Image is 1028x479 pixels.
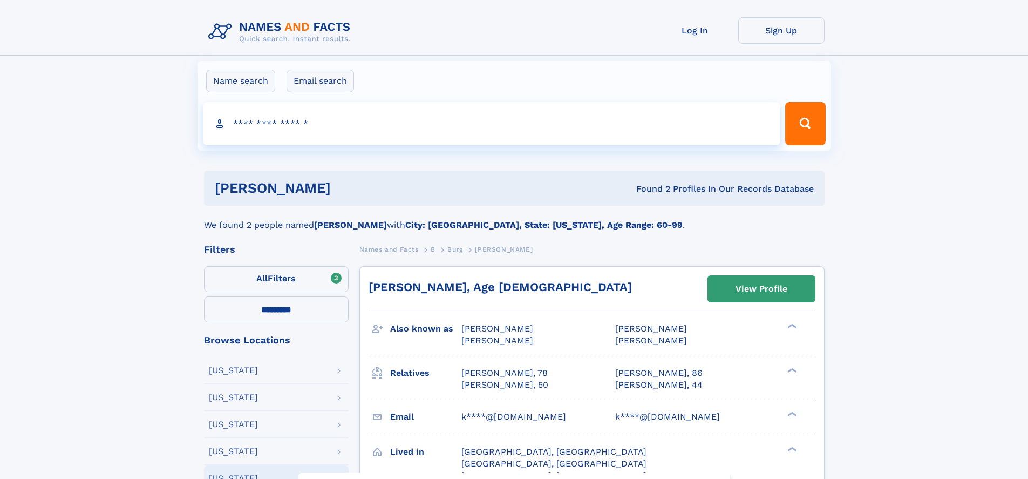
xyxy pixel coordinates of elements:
[461,367,548,379] a: [PERSON_NAME], 78
[390,408,461,426] h3: Email
[615,323,687,334] span: [PERSON_NAME]
[204,206,825,232] div: We found 2 people named with .
[204,245,349,254] div: Filters
[785,323,798,330] div: ❯
[461,379,548,391] a: [PERSON_NAME], 50
[209,393,258,402] div: [US_STATE]
[314,220,387,230] b: [PERSON_NAME]
[204,335,349,345] div: Browse Locations
[785,367,798,374] div: ❯
[475,246,533,253] span: [PERSON_NAME]
[447,242,462,256] a: Burg
[215,181,484,195] h1: [PERSON_NAME]
[738,17,825,44] a: Sign Up
[736,276,787,301] div: View Profile
[209,420,258,429] div: [US_STATE]
[652,17,738,44] a: Log In
[209,447,258,456] div: [US_STATE]
[390,443,461,461] h3: Lived in
[461,323,533,334] span: [PERSON_NAME]
[785,410,798,417] div: ❯
[708,276,815,302] a: View Profile
[461,458,646,469] span: [GEOGRAPHIC_DATA], [GEOGRAPHIC_DATA]
[359,242,419,256] a: Names and Facts
[615,335,687,346] span: [PERSON_NAME]
[369,280,632,294] a: [PERSON_NAME], Age [DEMOGRAPHIC_DATA]
[204,17,359,46] img: Logo Names and Facts
[447,246,462,253] span: Burg
[405,220,683,230] b: City: [GEOGRAPHIC_DATA], State: [US_STATE], Age Range: 60-99
[204,266,349,292] label: Filters
[484,183,814,195] div: Found 2 Profiles In Our Records Database
[287,70,354,92] label: Email search
[206,70,275,92] label: Name search
[461,335,533,346] span: [PERSON_NAME]
[785,102,825,145] button: Search Button
[431,242,435,256] a: B
[615,367,703,379] a: [PERSON_NAME], 86
[431,246,435,253] span: B
[390,364,461,382] h3: Relatives
[785,446,798,453] div: ❯
[256,273,268,284] span: All
[461,447,646,457] span: [GEOGRAPHIC_DATA], [GEOGRAPHIC_DATA]
[615,379,703,391] a: [PERSON_NAME], 44
[390,320,461,338] h3: Also known as
[209,366,258,375] div: [US_STATE]
[203,102,781,145] input: search input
